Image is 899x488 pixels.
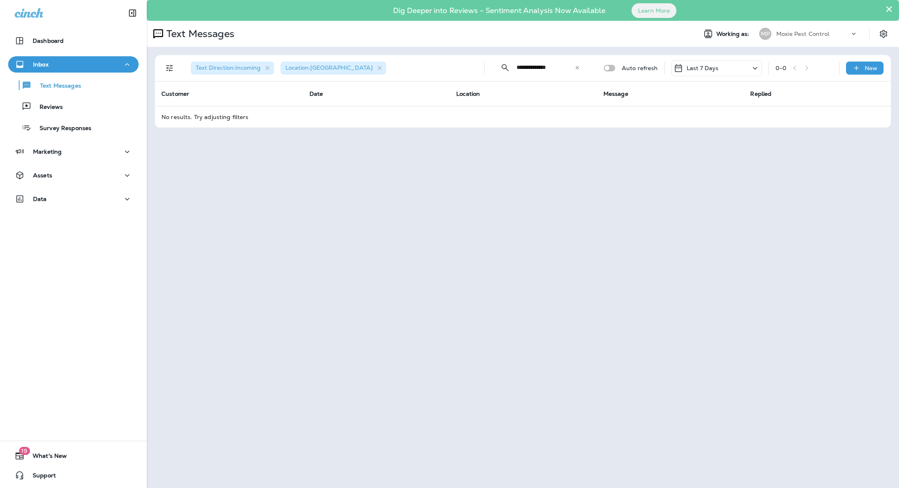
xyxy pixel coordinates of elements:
p: Dig Deeper into Reviews - Sentiment Analysis Now Available [369,9,629,12]
div: Text Direction:Incoming [191,62,274,75]
button: Settings [876,26,891,41]
p: Dashboard [33,38,64,44]
p: Text Messages [163,28,234,40]
p: Assets [33,172,52,179]
div: Location:[GEOGRAPHIC_DATA] [281,62,386,75]
span: Text Direction : Incoming [196,64,261,71]
span: Location [456,90,480,97]
span: Location : [GEOGRAPHIC_DATA] [285,64,373,71]
button: Text Messages [8,77,139,94]
div: 0 - 0 [775,65,786,71]
p: Auto refresh [622,65,658,71]
td: No results. Try adjusting filters [155,106,891,128]
p: Text Messages [32,82,81,90]
button: Collapse Sidebar [121,5,144,21]
p: Marketing [33,148,62,155]
button: Learn More [632,3,676,18]
button: Reviews [8,98,139,115]
span: Customer [161,90,189,97]
span: Replied [750,90,771,97]
button: Collapse Search [497,60,513,76]
p: Data [33,196,47,202]
button: Filters [161,60,178,76]
p: Moxie Pest Control [776,31,830,37]
button: Survey Responses [8,119,139,136]
button: Marketing [8,144,139,160]
span: Working as: [716,31,751,38]
span: What's New [24,453,67,462]
span: Date [309,90,323,97]
button: Inbox [8,56,139,73]
button: Support [8,467,139,484]
button: Assets [8,167,139,183]
p: Last 7 Days [687,65,719,71]
span: 19 [19,447,30,455]
span: Support [24,472,56,482]
button: Close [885,2,893,15]
span: Message [603,90,628,97]
p: Survey Responses [31,125,91,132]
button: Dashboard [8,33,139,49]
p: Inbox [33,61,49,68]
button: Data [8,191,139,207]
div: MP [759,28,771,40]
p: Reviews [31,104,63,111]
button: 19What's New [8,448,139,464]
p: New [865,65,877,71]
